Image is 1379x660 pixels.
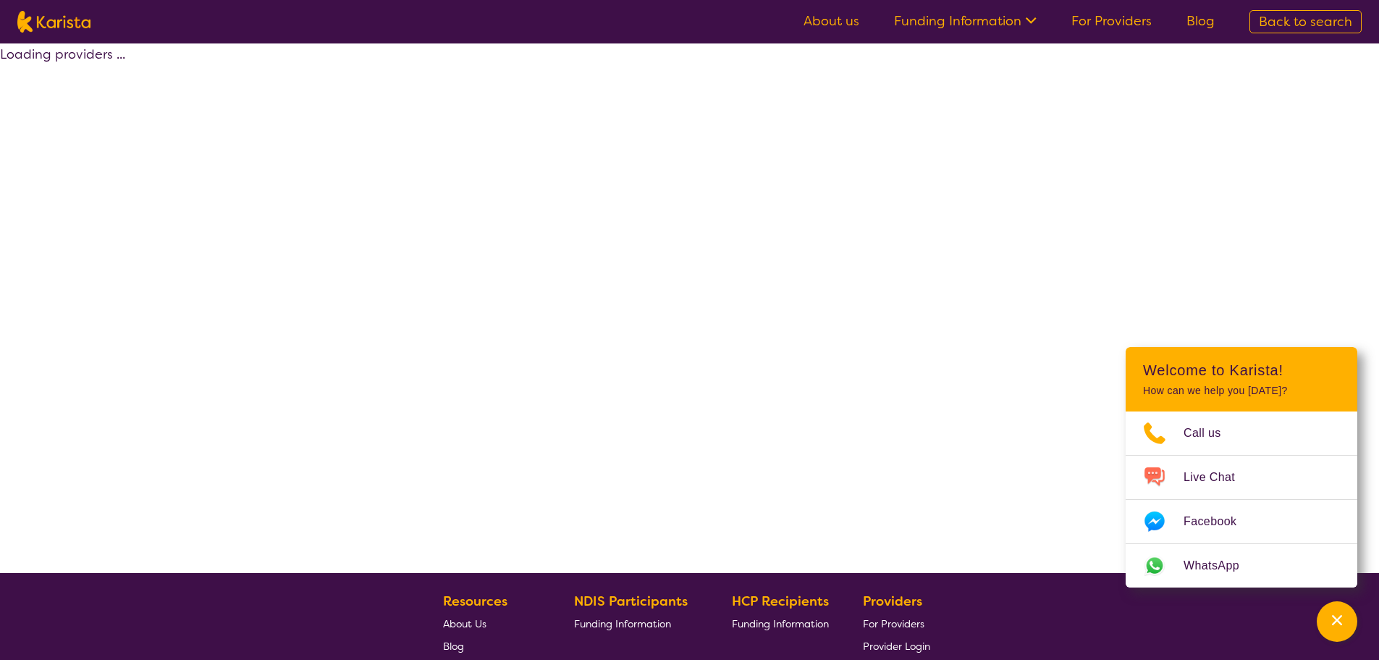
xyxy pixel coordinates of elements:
[443,612,540,635] a: About Us
[1184,511,1254,532] span: Facebook
[1184,467,1252,488] span: Live Chat
[1317,601,1357,642] button: Channel Menu
[1143,362,1340,379] h2: Welcome to Karista!
[1143,385,1340,397] p: How can we help you [DATE]?
[1126,544,1357,588] a: Web link opens in a new tab.
[1184,555,1257,577] span: WhatsApp
[574,617,671,630] span: Funding Information
[443,593,507,610] b: Resources
[863,617,924,630] span: For Providers
[1126,347,1357,588] div: Channel Menu
[732,593,829,610] b: HCP Recipients
[732,617,829,630] span: Funding Information
[863,612,930,635] a: For Providers
[863,635,930,657] a: Provider Login
[574,593,688,610] b: NDIS Participants
[1184,422,1239,444] span: Call us
[443,617,486,630] span: About Us
[863,593,922,610] b: Providers
[1186,12,1215,30] a: Blog
[1249,10,1362,33] a: Back to search
[1126,412,1357,588] ul: Choose channel
[17,11,90,33] img: Karista logo
[894,12,1037,30] a: Funding Information
[1071,12,1152,30] a: For Providers
[443,635,540,657] a: Blog
[863,640,930,653] span: Provider Login
[1259,13,1352,30] span: Back to search
[804,12,859,30] a: About us
[732,612,829,635] a: Funding Information
[574,612,699,635] a: Funding Information
[443,640,464,653] span: Blog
